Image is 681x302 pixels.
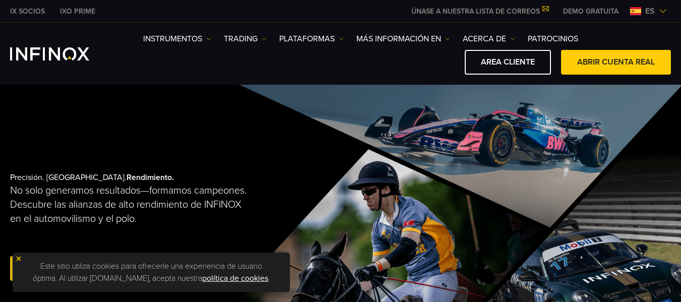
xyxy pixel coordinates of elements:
p: No solo generamos resultados—formamos campeones. Descubre las alianzas de alto rendimiento de INF... [10,184,248,226]
p: Este sitio utiliza cookies para ofrecerle una experiencia de usuario óptima. Al utilizar [DOMAIN_... [18,258,285,287]
a: ACERCA DE [463,33,515,45]
img: yellow close icon [15,255,22,262]
a: INFINOX [52,6,103,17]
a: PLATAFORMAS [279,33,344,45]
span: es [641,5,659,17]
a: AREA CLIENTE [465,50,551,75]
a: política de cookies [202,273,268,283]
a: INFINOX [3,6,52,17]
a: TRADING [224,33,267,45]
div: Precisión. [GEOGRAPHIC_DATA]. [10,156,307,299]
a: INFINOX Logo [10,47,113,61]
a: ÚNASE A NUESTRA LISTA DE CORREOS [404,7,555,16]
strong: Rendimiento. [127,172,174,183]
a: ABRIR CUENTA REAL [561,50,671,75]
a: INFINOX MENU [555,6,626,17]
a: Abrir cuenta real [10,256,120,281]
a: Más información en [356,33,450,45]
a: Patrocinios [528,33,578,45]
a: Instrumentos [143,33,211,45]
